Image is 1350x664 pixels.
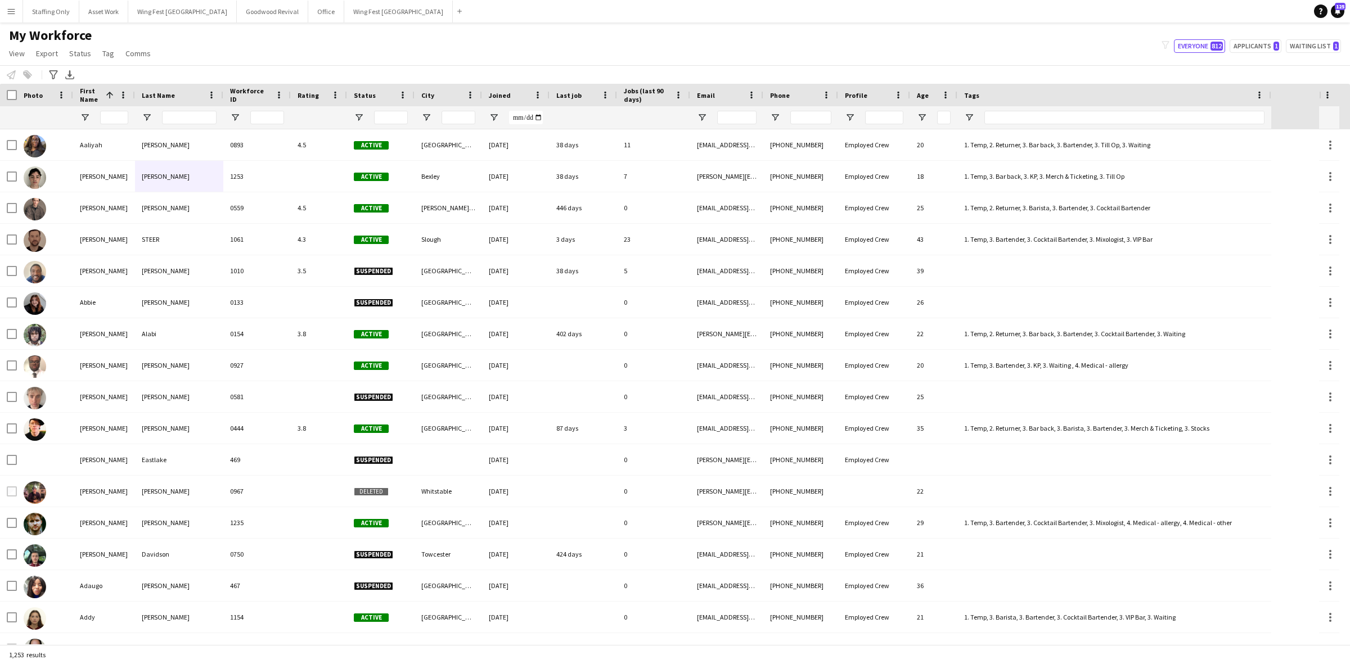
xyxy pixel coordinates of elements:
div: Employed Crew [838,161,910,192]
div: Eastlake [135,444,223,475]
div: [PERSON_NAME] [135,381,223,412]
span: City [421,91,434,100]
div: 26 [910,287,957,318]
div: [GEOGRAPHIC_DATA] [415,633,482,664]
span: View [9,48,25,58]
div: 39 [910,255,957,286]
div: 1. Temp, 3. Bar back, 3. KP, 3. Merch & Ticketing, 3. Till Op [957,161,1271,192]
div: [PERSON_NAME] [73,507,135,538]
div: [PERSON_NAME][EMAIL_ADDRESS][DOMAIN_NAME] [690,476,763,507]
div: [DATE] [482,129,550,160]
div: [PERSON_NAME][EMAIL_ADDRESS][DOMAIN_NAME] [690,161,763,192]
div: [PHONE_NUMBER] [763,192,838,223]
img: Aaron Hartley [24,261,46,283]
div: 4.3 [291,224,347,255]
div: 0967 [223,476,291,507]
div: 0 [617,192,690,223]
div: Employed Crew [838,444,910,475]
button: Wing Fest [GEOGRAPHIC_DATA] [128,1,237,22]
button: Open Filter Menu [142,112,152,123]
input: Profile Filter Input [865,111,903,124]
div: [PERSON_NAME] [73,318,135,349]
div: 0824 [223,633,291,664]
span: Active [354,424,389,433]
button: Open Filter Menu [964,112,974,123]
div: 3.8 [291,413,347,444]
div: 4.5 [291,129,347,160]
div: 1. Temp, 3. Barista, 3. Bartender, 3. Cocktail Bartender, 3. VIP Bar, 3. Waiting [957,602,1271,633]
input: Age Filter Input [937,111,951,124]
span: Suspended [354,267,393,275]
input: Joined Filter Input [509,111,543,124]
div: [DATE] [482,161,550,192]
div: 3.5 [291,255,347,286]
span: Suspended [354,582,393,590]
span: Export [36,48,58,58]
div: MOLARD [135,633,223,664]
div: [GEOGRAPHIC_DATA] [415,381,482,412]
button: Goodwood Revival [237,1,308,22]
div: 3 [617,413,690,444]
div: 424 days [550,539,617,570]
div: [PERSON_NAME] [73,444,135,475]
div: [DATE] [482,444,550,475]
div: [PERSON_NAME] [73,381,135,412]
div: 0559 [223,192,291,223]
img: Adam Parkinson [24,513,46,535]
span: First Name [80,87,101,103]
span: Active [354,173,389,181]
span: Joined [489,91,511,100]
div: [PHONE_NUMBER] [763,633,838,664]
app-action-btn: Export XLSX [63,68,76,82]
div: 0 [617,570,690,601]
span: Last Name [142,91,175,100]
div: [PERSON_NAME] [135,287,223,318]
img: AARON STEER [24,229,46,252]
input: First Name Filter Input [100,111,128,124]
div: [PERSON_NAME] [73,633,135,664]
div: 87 days [550,413,617,444]
span: Jobs (last 90 days) [624,87,670,103]
span: Active [354,519,389,527]
div: [DATE] [482,413,550,444]
button: Open Filter Menu [230,112,240,123]
a: Comms [121,46,155,61]
div: Employed Crew [838,570,910,601]
div: [GEOGRAPHIC_DATA] [415,255,482,286]
div: [PERSON_NAME] [135,192,223,223]
div: [DATE] [482,507,550,538]
button: Open Filter Menu [489,112,499,123]
div: 0750 [223,539,291,570]
img: Adaugo Ofoegbu [24,576,46,598]
a: View [4,46,29,61]
div: 0 [617,633,690,664]
div: [PHONE_NUMBER] [763,507,838,538]
div: Bexley [415,161,482,192]
a: 125 [1331,4,1344,18]
input: Phone Filter Input [790,111,831,124]
div: [DATE] [482,318,550,349]
img: Abduljawad Alabi [24,324,46,346]
div: [PERSON_NAME] [73,476,135,507]
div: 0133 [223,287,291,318]
div: 22 [910,476,957,507]
div: 0 [617,444,690,475]
div: [EMAIL_ADDRESS][DOMAIN_NAME] [690,602,763,633]
div: Addy [73,602,135,633]
div: [GEOGRAPHIC_DATA] [415,602,482,633]
div: [GEOGRAPHIC_DATA] [415,129,482,160]
div: 1154 [223,602,291,633]
span: 1 [1273,42,1279,51]
button: Open Filter Menu [845,112,855,123]
div: 1010 [223,255,291,286]
div: [PHONE_NUMBER] [763,224,838,255]
span: Profile [845,91,867,100]
img: Adam Burke [24,387,46,409]
div: 1235 [223,507,291,538]
div: [PERSON_NAME] [73,255,135,286]
span: Email [697,91,715,100]
div: 446 days [550,192,617,223]
div: 1. Temp, 3. Bartender, 3. Cocktail Bartender, 3. Mixologist, 4. Medical - allergy, 4. Medical - o... [957,507,1271,538]
div: [PHONE_NUMBER] [763,413,838,444]
input: Last Name Filter Input [162,111,217,124]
